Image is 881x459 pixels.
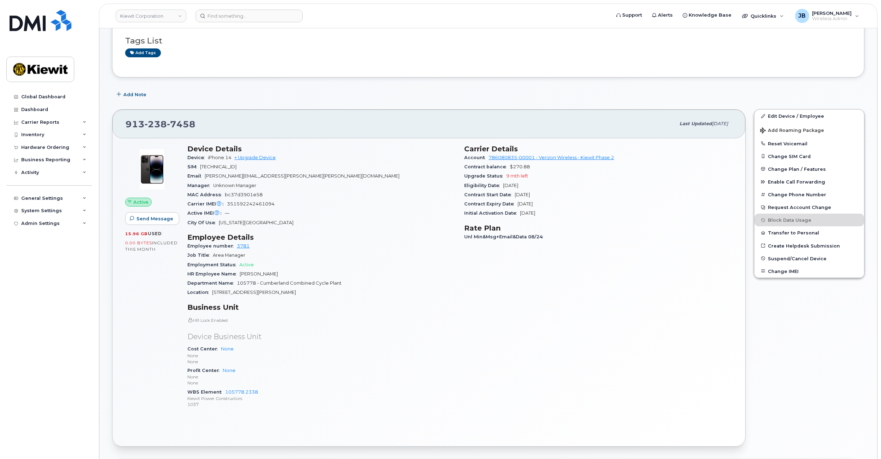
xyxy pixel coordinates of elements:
span: [DATE] [520,210,535,216]
button: Change IMEI [754,265,864,278]
span: Suspend/Cancel Device [768,256,827,261]
span: Active IMEI [187,210,225,216]
h3: Device Details [187,145,456,153]
span: Location [187,290,212,295]
h3: Carrier Details [464,145,733,153]
span: Add Roaming Package [760,128,824,134]
span: 238 [145,119,167,129]
span: Eligibility Date [464,183,503,188]
p: None [187,359,456,365]
span: Quicklinks [751,13,776,19]
button: Change Phone Number [754,188,864,201]
span: [STREET_ADDRESS][PERSON_NAME] [212,290,296,295]
a: Create Helpdesk Submission [754,239,864,252]
button: Block Data Usage [754,214,864,226]
button: Change SIM Card [754,150,864,163]
span: $270.88 [510,164,530,169]
a: Kiewit Corporation [116,10,186,22]
span: MAC Address [187,192,225,197]
a: Alerts [647,8,678,22]
span: Knowledge Base [689,12,731,19]
span: Contract balance [464,164,510,169]
button: Transfer to Personal [754,226,864,239]
span: WBS Element [187,389,225,395]
h3: Tags List [125,36,851,45]
a: + Upgrade Device [234,155,276,160]
span: Profit Center [187,368,223,373]
span: Send Message [136,215,173,222]
span: Enable Call Forwarding [768,179,825,185]
span: [PERSON_NAME] [240,271,278,277]
span: [PERSON_NAME] [812,10,852,16]
a: 3781 [237,243,250,249]
span: used [148,231,162,236]
a: 786080835-00001 - Verizon Wireless - Kiewit Phase 2 [489,155,614,160]
p: HR Lock Enabled [187,317,456,323]
p: None [187,353,456,359]
span: Wireless Admin [812,16,852,22]
p: None [187,380,456,386]
span: [US_STATE][GEOGRAPHIC_DATA] [219,220,293,225]
button: Change Plan / Features [754,163,864,175]
span: 351592242461094 [227,201,275,207]
span: Manager [187,183,213,188]
span: Employee number [187,243,237,249]
span: Support [622,12,642,19]
div: Jonathan Barfield [790,9,864,23]
span: 15.96 GB [125,231,148,236]
span: [PERSON_NAME][EMAIL_ADDRESS][PERSON_NAME][PERSON_NAME][DOMAIN_NAME] [205,173,399,179]
span: Initial Activation Date [464,210,520,216]
span: Email [187,173,205,179]
span: included this month [125,240,178,252]
span: [TECHNICAL_ID] [200,164,237,169]
a: Knowledge Base [678,8,736,22]
p: 1037 [187,401,456,407]
span: 0.00 Bytes [125,240,152,245]
button: Reset Voicemail [754,137,864,150]
span: 7458 [167,119,196,129]
span: Change Plan / Features [768,166,826,172]
span: City Of Use [187,220,219,225]
span: 9 mth left [506,173,528,179]
p: Kiewit Power Constructors [187,395,456,401]
span: bc37d3901e58 [225,192,263,197]
span: Cost Center [187,346,221,351]
input: Find something... [196,10,303,22]
span: 105778 - Cumberland Combined Cycle Plant [237,280,342,286]
h3: Rate Plan [464,224,733,232]
span: Alerts [658,12,673,19]
a: Edit Device / Employee [754,110,864,122]
button: Suspend/Cancel Device [754,252,864,265]
iframe: Messenger Launcher [850,428,876,454]
span: Device [187,155,208,160]
button: Send Message [125,212,179,225]
span: Employment Status [187,262,239,267]
a: 105778.2338 [225,389,258,395]
p: Device Business Unit [187,332,456,342]
span: Unl Min&Msg+Email&Data 08/24 [464,234,547,239]
span: [DATE] [518,201,533,207]
h3: Employee Details [187,233,456,242]
span: Contract Expiry Date [464,201,518,207]
span: [DATE] [515,192,530,197]
span: Area Manager [213,252,245,258]
span: SIM [187,164,200,169]
img: image20231002-3703462-njx0qo.jpeg [131,148,173,191]
span: Unknown Manager [213,183,256,188]
a: None [221,346,234,351]
button: Add Roaming Package [754,123,864,137]
button: Request Account Change [754,201,864,214]
a: Support [611,8,647,22]
span: Upgrade Status [464,173,506,179]
span: [DATE] [712,121,728,126]
a: None [223,368,235,373]
span: 913 [126,119,196,129]
span: Job Title [187,252,213,258]
span: Contract Start Date [464,192,515,197]
h3: Business Unit [187,303,456,312]
span: Account [464,155,489,160]
span: Add Note [123,91,146,98]
span: Last updated [679,121,712,126]
div: Quicklinks [737,9,789,23]
span: JB [798,12,806,20]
